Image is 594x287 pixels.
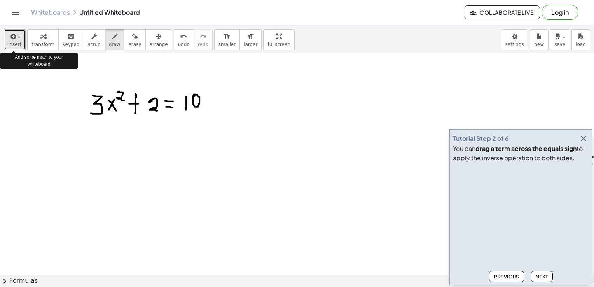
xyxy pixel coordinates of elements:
[180,32,187,41] i: undo
[31,9,70,16] a: Whiteboards
[530,29,549,50] button: new
[453,144,589,163] div: You can to apply the inverse operation to both sides.
[453,134,509,143] div: Tutorial Step 2 of 6
[178,42,190,47] span: undo
[489,271,524,282] button: Previous
[267,42,290,47] span: fullscreen
[9,6,22,19] button: Toggle navigation
[84,29,105,50] button: scrub
[214,29,240,50] button: format_sizesmaller
[4,29,26,50] button: insert
[124,29,145,50] button: erase
[105,29,125,50] button: draw
[174,29,194,50] button: undoundo
[150,42,168,47] span: arrange
[218,42,236,47] span: smaller
[247,32,254,41] i: format_size
[145,29,172,50] button: arrange
[550,29,570,50] button: save
[536,274,548,280] span: Next
[475,144,577,152] b: drag a term across the equals sign
[58,29,84,50] button: keyboardkeypad
[494,274,519,280] span: Previous
[501,29,528,50] button: settings
[27,29,59,50] button: transform
[571,29,590,50] button: load
[239,29,262,50] button: format_sizelarger
[531,271,553,282] button: Next
[471,9,533,16] span: Collaborate Live
[31,42,54,47] span: transform
[67,32,75,41] i: keyboard
[244,42,257,47] span: larger
[128,42,141,47] span: erase
[505,42,524,47] span: settings
[534,42,544,47] span: new
[8,42,21,47] span: insert
[576,42,586,47] span: load
[109,42,121,47] span: draw
[63,42,80,47] span: keypad
[554,42,565,47] span: save
[542,5,578,20] button: Log in
[199,32,207,41] i: redo
[465,5,540,19] button: Collaborate Live
[263,29,294,50] button: fullscreen
[88,42,101,47] span: scrub
[223,32,231,41] i: format_size
[198,42,208,47] span: redo
[194,29,213,50] button: redoredo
